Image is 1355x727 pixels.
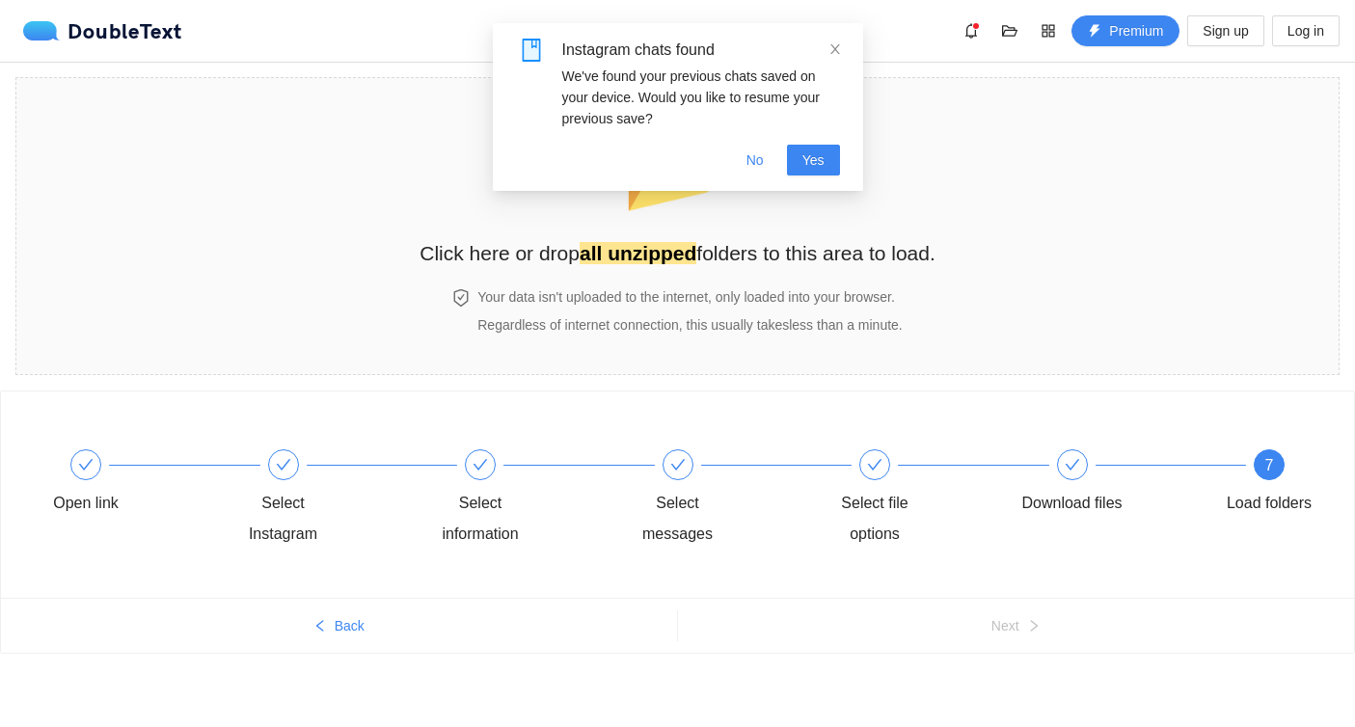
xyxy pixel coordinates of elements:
span: appstore [1034,23,1063,39]
span: Back [335,615,365,636]
span: Yes [802,149,825,171]
button: bell [956,15,987,46]
h4: Your data isn't uploaded to the internet, only loaded into your browser. [477,286,902,308]
span: Sign up [1203,20,1248,41]
span: close [828,42,842,56]
div: Select messages [622,449,820,550]
button: leftBack [1,610,677,641]
div: We've found your previous chats saved on your device. Would you like to resume your previous save? [562,66,840,129]
span: check [78,457,94,472]
div: Open link [53,488,119,519]
button: thunderboltPremium [1071,15,1179,46]
button: Nextright [678,610,1355,641]
span: check [473,457,488,472]
div: Select file options [819,488,931,550]
span: safety-certificate [452,289,470,307]
span: check [670,457,686,472]
a: logoDoubleText [23,21,182,40]
div: Select information [424,488,536,550]
div: Select Instagram [228,488,339,550]
span: Premium [1109,20,1163,41]
div: Select messages [622,488,734,550]
button: Yes [787,145,840,175]
span: No [746,149,764,171]
div: Select information [424,449,622,550]
span: thunderbolt [1088,24,1101,40]
img: logo [23,21,68,40]
div: 7Load folders [1213,449,1325,519]
span: bell [957,23,986,39]
div: Select file options [819,449,1016,550]
span: folder-open [995,23,1024,39]
span: check [276,457,291,472]
div: DoubleText [23,21,182,40]
div: Load folders [1227,488,1312,519]
span: Log in [1287,20,1324,41]
span: book [520,39,543,62]
div: Download files [1016,449,1214,519]
button: Log in [1272,15,1340,46]
span: check [1065,457,1080,472]
span: Regardless of internet connection, this usually takes less than a minute . [477,317,902,333]
button: appstore [1033,15,1064,46]
button: folder-open [994,15,1025,46]
span: check [867,457,882,472]
div: Select Instagram [228,449,425,550]
span: left [313,619,327,634]
div: Instagram chats found [562,39,840,62]
div: Download files [1021,488,1122,519]
button: No [731,145,779,175]
strong: all unzipped [580,242,696,264]
button: Sign up [1187,15,1263,46]
span: 7 [1265,457,1274,473]
h2: Click here or drop folders to this area to load. [420,237,935,269]
div: Open link [30,449,228,519]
